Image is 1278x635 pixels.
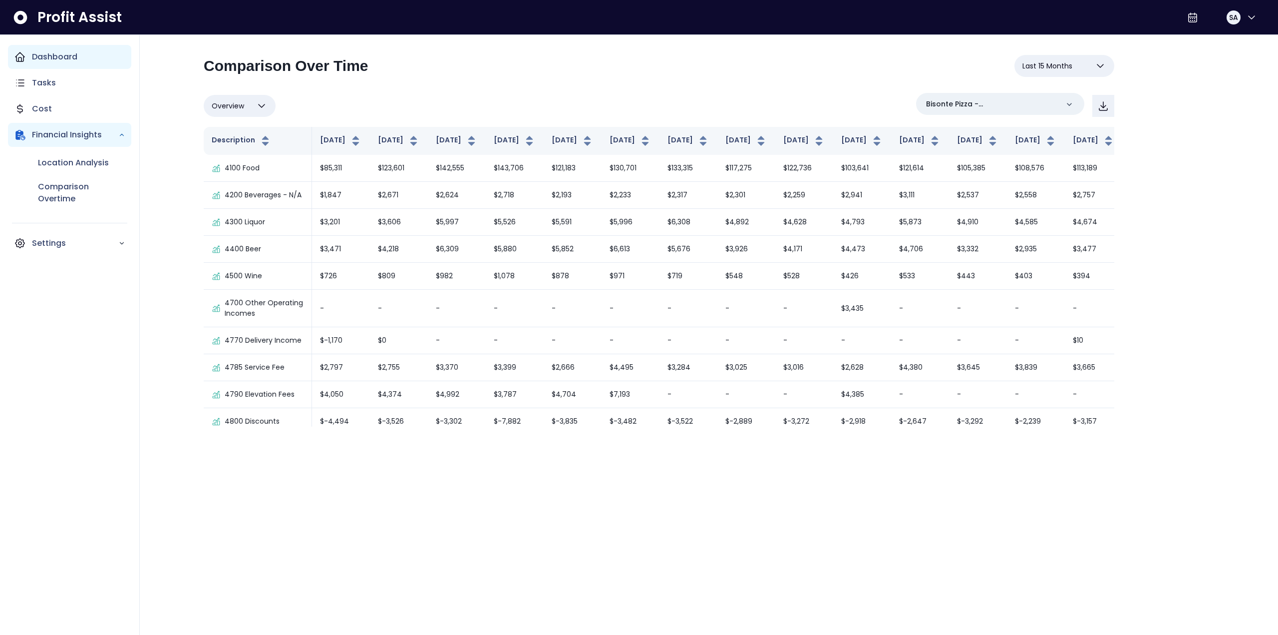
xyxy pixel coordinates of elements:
td: $2,233 [602,182,659,209]
td: $5,996 [602,209,659,236]
td: - [949,327,1007,354]
td: $103,641 [833,155,891,182]
p: 4200 Beverages - N/A [225,190,302,200]
td: - [949,290,1007,327]
td: - [949,381,1007,408]
span: SA [1229,12,1238,22]
td: $3,477 [1065,236,1123,263]
button: [DATE] [725,135,767,147]
td: $443 [949,263,1007,290]
td: $548 [717,263,775,290]
td: $10 [1065,327,1123,354]
td: $4,892 [717,209,775,236]
td: $130,701 [602,155,659,182]
td: - [717,381,775,408]
td: $4,910 [949,209,1007,236]
td: $-2,239 [1007,408,1065,435]
td: $1,078 [486,263,544,290]
td: $4,374 [370,381,428,408]
td: $4,171 [775,236,833,263]
td: $4,628 [775,209,833,236]
p: 4700 Other Operating Incomes [225,298,304,319]
td: $6,613 [602,236,659,263]
td: $5,852 [544,236,602,263]
td: $-3,522 [659,408,717,435]
button: [DATE] [320,135,362,147]
td: $85,311 [312,155,370,182]
td: $403 [1007,263,1065,290]
td: $3,787 [486,381,544,408]
td: $2,259 [775,182,833,209]
td: $2,718 [486,182,544,209]
button: [DATE] [667,135,709,147]
td: $726 [312,263,370,290]
td: $2,193 [544,182,602,209]
td: - [1065,381,1123,408]
td: - [1065,290,1123,327]
td: $3,606 [370,209,428,236]
td: $426 [833,263,891,290]
h2: Comparison Over Time [204,57,368,75]
td: $2,624 [428,182,486,209]
td: - [717,327,775,354]
td: $3,370 [428,354,486,381]
p: Cost [32,103,52,115]
td: $-1,170 [312,327,370,354]
td: $108,576 [1007,155,1065,182]
td: $121,183 [544,155,602,182]
td: $-2,918 [833,408,891,435]
td: $2,671 [370,182,428,209]
td: $971 [602,263,659,290]
span: Profit Assist [37,8,122,26]
td: $133,315 [659,155,717,182]
td: $7,193 [602,381,659,408]
td: $5,880 [486,236,544,263]
td: $3,111 [891,182,949,209]
td: $3,016 [775,354,833,381]
button: [DATE] [552,135,594,147]
td: $4,385 [833,381,891,408]
td: $1,847 [312,182,370,209]
td: $2,755 [370,354,428,381]
td: $4,473 [833,236,891,263]
p: Tasks [32,77,56,89]
td: $-2,889 [717,408,775,435]
td: $3,926 [717,236,775,263]
p: 4785 Service Fee [225,362,285,373]
td: $2,797 [312,354,370,381]
td: - [602,327,659,354]
td: - [775,290,833,327]
td: $3,645 [949,354,1007,381]
p: Location Analysis [38,157,109,169]
td: $5,873 [891,209,949,236]
button: Description [212,135,272,147]
td: $4,050 [312,381,370,408]
button: [DATE] [783,135,825,147]
button: [DATE] [957,135,999,147]
button: [DATE] [494,135,536,147]
td: $2,301 [717,182,775,209]
td: $4,992 [428,381,486,408]
p: Dashboard [32,51,77,63]
button: [DATE] [1073,135,1115,147]
td: - [891,381,949,408]
td: $3,435 [833,290,891,327]
td: $-3,292 [949,408,1007,435]
p: 4790 Elevation Fees [225,389,295,400]
td: $3,839 [1007,354,1065,381]
td: - [486,290,544,327]
span: Last 15 Months [1022,60,1072,72]
td: $-7,882 [486,408,544,435]
td: $3,471 [312,236,370,263]
td: $982 [428,263,486,290]
td: $5,997 [428,209,486,236]
td: $123,601 [370,155,428,182]
td: $-3,157 [1065,408,1123,435]
td: - [544,327,602,354]
td: $2,941 [833,182,891,209]
p: Settings [32,237,118,249]
td: $4,704 [544,381,602,408]
button: [DATE] [378,135,420,147]
td: $6,308 [659,209,717,236]
td: $143,706 [486,155,544,182]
